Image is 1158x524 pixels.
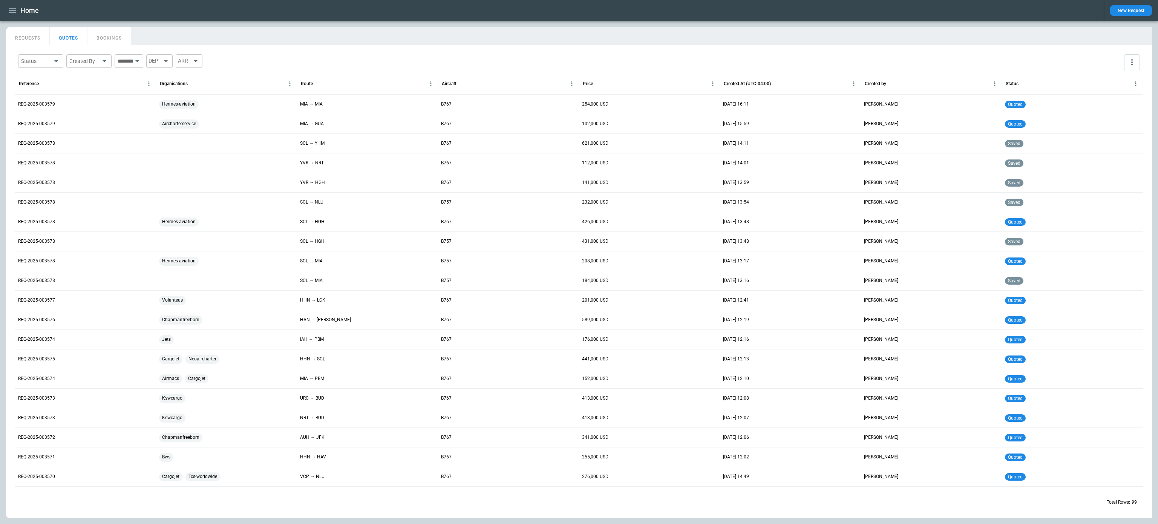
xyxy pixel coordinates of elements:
button: Price column menu [708,78,718,89]
p: B767 [441,375,452,382]
p: REQ-2025-003579 [18,121,55,127]
p: B767 [441,160,452,166]
p: YVR → HGH [300,179,325,186]
p: REQ-2025-003571 [18,454,55,460]
span: quoted [1006,298,1024,303]
p: REQ-2025-003578 [18,160,55,166]
p: 184,000 USD [582,277,608,284]
span: Aircharterservice [159,114,199,133]
p: HHN → LCK [300,297,325,303]
p: [PERSON_NAME] [864,473,898,480]
p: 22/08/2025 13:17 [723,258,749,264]
p: [PERSON_NAME] [864,277,898,284]
p: B767 [441,473,452,480]
p: 276,000 USD [582,473,608,480]
p: REQ-2025-003575 [18,356,55,362]
p: 22/08/2025 16:11 [723,101,749,107]
p: 441,000 USD [582,356,608,362]
button: REQUESTS [6,27,50,45]
p: 152,000 USD [582,375,608,382]
p: B767 [441,140,452,147]
p: REQ-2025-003578 [18,219,55,225]
p: 22/08/2025 12:16 [723,336,749,343]
button: New Request [1110,5,1152,16]
p: 22/08/2025 15:59 [723,121,749,127]
p: [PERSON_NAME] [864,179,898,186]
button: Created At (UTC-04:00) column menu [849,78,859,89]
p: [PERSON_NAME] [864,121,898,127]
p: [PERSON_NAME] [864,415,898,421]
button: BOOKINGS [87,27,131,45]
p: SCL → YHM [300,140,325,147]
p: 254,000 USD [582,101,608,107]
p: B767 [441,395,452,401]
span: saved [1006,200,1022,205]
p: [PERSON_NAME] [864,219,898,225]
span: saved [1006,141,1022,146]
p: [PERSON_NAME] [864,101,898,107]
button: more [1124,54,1140,70]
p: 22/08/2025 12:02 [723,454,749,460]
p: 22/08/2025 13:16 [723,277,749,284]
p: B767 [441,356,452,362]
p: REQ-2025-003570 [18,473,55,480]
p: URC → BUD [300,395,324,401]
div: Status [1006,81,1019,86]
p: 589,000 USD [582,317,608,323]
span: quoted [1006,455,1024,460]
p: B767 [441,434,452,441]
span: Volanteus [159,291,186,310]
p: B767 [441,297,452,303]
span: quoted [1006,219,1024,225]
span: quoted [1006,376,1024,382]
p: B757 [441,238,452,245]
p: 232,000 USD [582,199,608,205]
p: Total Rows: [1107,499,1130,506]
p: MIA → MIA [300,101,323,107]
div: Created by [865,81,886,86]
p: [PERSON_NAME] [864,199,898,205]
p: REQ-2025-003578 [18,258,55,264]
p: B757 [441,199,452,205]
p: AUH → JFK [300,434,325,441]
p: HAN → SYD [300,317,351,323]
p: 431,000 USD [582,238,608,245]
p: NRT → BUD [300,415,324,421]
p: REQ-2025-003574 [18,336,55,343]
p: REQ-2025-003577 [18,297,55,303]
span: Chapmanfreeborn [159,310,202,329]
p: 99 [1132,499,1137,506]
p: 621,000 USD [582,140,608,147]
p: 22/08/2025 12:07 [723,415,749,421]
p: B767 [441,317,452,323]
p: 141,000 USD [582,179,608,186]
p: 22/08/2025 14:01 [723,160,749,166]
span: Chapmanfreeborn [159,428,202,447]
span: Hermes-aviation [159,95,199,114]
p: [PERSON_NAME] [864,356,898,362]
p: 22/08/2025 13:48 [723,219,749,225]
button: Route column menu [426,78,436,89]
button: QUOTES [50,27,87,45]
div: Route [301,81,313,86]
p: VCP → NLU [300,473,325,480]
p: REQ-2025-003578 [18,179,55,186]
p: REQ-2025-003576 [18,317,55,323]
p: SCL → MIA [300,258,323,264]
div: Aircraft [442,81,456,86]
p: 255,000 USD [582,454,608,460]
p: [PERSON_NAME] [864,140,898,147]
p: HHN → HAV [300,454,326,460]
span: quoted [1006,102,1024,107]
p: MIA → GUA [300,121,324,127]
p: REQ-2025-003579 [18,101,55,107]
span: Bws [159,447,173,467]
span: quoted [1006,121,1024,127]
p: 201,000 USD [582,297,608,303]
div: Reference [19,81,39,86]
p: [PERSON_NAME] [864,317,898,323]
button: Status column menu [1130,78,1141,89]
p: SCL → HGH [300,219,325,225]
span: Hermes-aviation [159,212,199,231]
p: B767 [441,336,452,343]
